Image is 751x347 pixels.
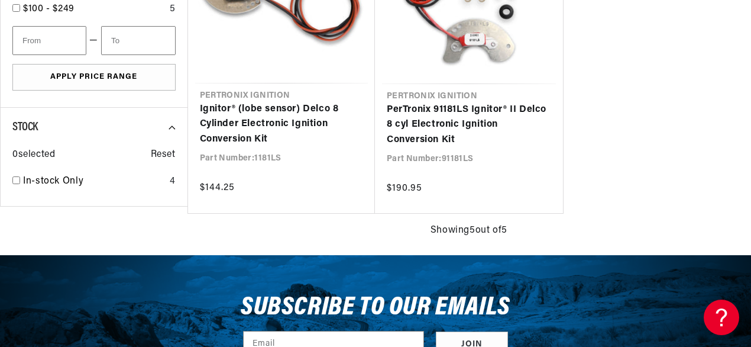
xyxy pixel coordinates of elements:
span: — [89,33,98,49]
div: 5 [170,2,176,17]
input: From [12,26,86,55]
a: PerTronix 91181LS Ignitor® II Delco 8 cyl Electronic Ignition Conversion Kit [387,102,551,148]
span: 0 selected [12,147,55,163]
span: $100 - $249 [23,4,75,14]
button: Apply Price Range [12,64,176,91]
h3: Subscribe to our emails [241,297,510,319]
input: To [101,26,175,55]
a: Ignitor® (lobe sensor) Delco 8 Cylinder Electronic Ignition Conversion Kit [200,102,364,147]
div: 4 [170,174,176,189]
a: In-stock Only [23,174,165,189]
span: Showing 5 out of 5 [430,223,507,239]
span: Stock [12,121,38,133]
span: Reset [151,147,176,163]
